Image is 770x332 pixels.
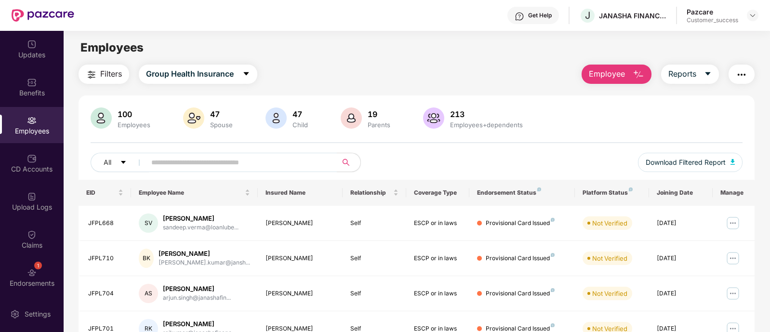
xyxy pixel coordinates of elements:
div: [PERSON_NAME] [163,284,231,293]
img: svg+xml;base64,PHN2ZyB4bWxucz0iaHR0cDovL3d3dy53My5vcmcvMjAwMC9zdmciIHdpZHRoPSIyNCIgaGVpZ2h0PSIyNC... [86,69,97,80]
img: svg+xml;base64,PHN2ZyBpZD0iRW1wbG95ZWVzIiB4bWxucz0iaHR0cDovL3d3dy53My5vcmcvMjAwMC9zdmciIHdpZHRoPS... [27,116,37,125]
img: manageButton [725,251,741,266]
div: Customer_success [687,16,738,24]
th: Insured Name [258,180,342,206]
img: svg+xml;base64,PHN2ZyB4bWxucz0iaHR0cDovL3d3dy53My5vcmcvMjAwMC9zdmciIHhtbG5zOnhsaW5rPSJodHRwOi8vd3... [633,69,644,80]
div: [PERSON_NAME] [266,289,334,298]
img: svg+xml;base64,PHN2ZyB4bWxucz0iaHR0cDovL3d3dy53My5vcmcvMjAwMC9zdmciIHhtbG5zOnhsaW5rPSJodHRwOi8vd3... [183,107,204,129]
div: Get Help [528,12,552,19]
div: Self [350,219,398,228]
div: [DATE] [657,219,705,228]
img: svg+xml;base64,PHN2ZyB4bWxucz0iaHR0cDovL3d3dy53My5vcmcvMjAwMC9zdmciIHdpZHRoPSIyNCIgaGVpZ2h0PSIyNC... [736,69,747,80]
img: manageButton [725,286,741,301]
span: caret-down [120,159,127,167]
div: Provisional Card Issued [486,254,555,263]
img: svg+xml;base64,PHN2ZyBpZD0iVXBkYXRlZCIgeG1sbnM9Imh0dHA6Ly93d3cudzMub3JnLzIwMDAvc3ZnIiB3aWR0aD0iMj... [27,40,37,49]
div: JFPL668 [88,219,124,228]
img: svg+xml;base64,PHN2ZyB4bWxucz0iaHR0cDovL3d3dy53My5vcmcvMjAwMC9zdmciIHdpZHRoPSI4IiBoZWlnaHQ9IjgiIH... [551,253,555,257]
div: Employees [116,121,152,129]
img: svg+xml;base64,PHN2ZyBpZD0iQmVuZWZpdHMiIHhtbG5zPSJodHRwOi8vd3d3LnczLm9yZy8yMDAwL3N2ZyIgd2lkdGg9Ij... [27,78,37,87]
div: 100 [116,109,152,119]
span: Group Health Insurance [146,68,234,80]
button: Allcaret-down [91,153,149,172]
div: Spouse [208,121,235,129]
div: Self [350,289,398,298]
span: Reports [668,68,696,80]
div: 19 [366,109,392,119]
span: caret-down [704,70,712,79]
div: [PERSON_NAME] [163,319,236,329]
div: BK [139,249,154,268]
span: J [585,10,590,21]
button: Employee [582,65,651,84]
div: Parents [366,121,392,129]
img: manageButton [725,215,741,231]
img: svg+xml;base64,PHN2ZyBpZD0iRHJvcGRvd24tMzJ4MzIiIHhtbG5zPSJodHRwOi8vd3d3LnczLm9yZy8yMDAwL3N2ZyIgd2... [749,12,757,19]
div: SV [139,213,158,233]
div: Provisional Card Issued [486,289,555,298]
div: [PERSON_NAME].kumar@jansh... [159,258,250,267]
div: Self [350,254,398,263]
div: Employees+dependents [448,121,525,129]
img: svg+xml;base64,PHN2ZyBpZD0iSGVscC0zMngzMiIgeG1sbnM9Imh0dHA6Ly93d3cudzMub3JnLzIwMDAvc3ZnIiB3aWR0aD... [515,12,524,21]
span: EID [86,189,117,197]
span: All [104,157,111,168]
img: svg+xml;base64,PHN2ZyBpZD0iU2V0dGluZy0yMHgyMCIgeG1sbnM9Imh0dHA6Ly93d3cudzMub3JnLzIwMDAvc3ZnIiB3aW... [10,309,20,319]
div: Endorsement Status [477,189,567,197]
div: Platform Status [583,189,641,197]
div: 47 [291,109,310,119]
div: ESCP or in laws [414,254,462,263]
img: New Pazcare Logo [12,9,74,22]
button: Group Health Insurancecaret-down [139,65,257,84]
div: Pazcare [687,7,738,16]
div: JANASHA FINANCE PRIVATE LIMITED [599,11,666,20]
div: [DATE] [657,289,705,298]
div: sandeep.verma@loanlube... [163,223,239,232]
img: svg+xml;base64,PHN2ZyB4bWxucz0iaHR0cDovL3d3dy53My5vcmcvMjAwMC9zdmciIHdpZHRoPSI4IiBoZWlnaHQ9IjgiIH... [551,288,555,292]
div: [PERSON_NAME] [163,214,239,223]
span: Download Filtered Report [646,157,726,168]
th: Employee Name [131,180,258,206]
div: Child [291,121,310,129]
div: JFPL710 [88,254,124,263]
div: 47 [208,109,235,119]
button: Reportscaret-down [661,65,719,84]
img: svg+xml;base64,PHN2ZyB4bWxucz0iaHR0cDovL3d3dy53My5vcmcvMjAwMC9zdmciIHhtbG5zOnhsaW5rPSJodHRwOi8vd3... [91,107,112,129]
img: svg+xml;base64,PHN2ZyB4bWxucz0iaHR0cDovL3d3dy53My5vcmcvMjAwMC9zdmciIHdpZHRoPSI4IiBoZWlnaHQ9IjgiIH... [551,323,555,327]
img: svg+xml;base64,PHN2ZyBpZD0iQ0RfQWNjb3VudHMiIGRhdGEtbmFtZT0iQ0QgQWNjb3VudHMiIHhtbG5zPSJodHRwOi8vd3... [27,154,37,163]
div: ESCP or in laws [414,219,462,228]
img: svg+xml;base64,PHN2ZyBpZD0iRW5kb3JzZW1lbnRzIiB4bWxucz0iaHR0cDovL3d3dy53My5vcmcvMjAwMC9zdmciIHdpZH... [27,268,37,278]
div: [PERSON_NAME] [266,254,334,263]
span: Filters [100,68,122,80]
th: Joining Date [649,180,713,206]
span: Employee [589,68,625,80]
img: svg+xml;base64,PHN2ZyB4bWxucz0iaHR0cDovL3d3dy53My5vcmcvMjAwMC9zdmciIHhtbG5zOnhsaW5rPSJodHRwOi8vd3... [423,107,444,129]
div: Not Verified [592,253,627,263]
th: Manage [713,180,755,206]
div: Provisional Card Issued [486,219,555,228]
div: arjun.singh@janashafin... [163,293,231,303]
div: Not Verified [592,218,627,228]
img: svg+xml;base64,PHN2ZyB4bWxucz0iaHR0cDovL3d3dy53My5vcmcvMjAwMC9zdmciIHhtbG5zOnhsaW5rPSJodHRwOi8vd3... [730,159,735,165]
span: search [337,159,356,166]
div: Not Verified [592,289,627,298]
span: Employee Name [139,189,243,197]
img: svg+xml;base64,PHN2ZyBpZD0iVXBsb2FkX0xvZ3MiIGRhdGEtbmFtZT0iVXBsb2FkIExvZ3MiIHhtbG5zPSJodHRwOi8vd3... [27,192,37,201]
button: Filters [79,65,129,84]
th: Relationship [343,180,406,206]
div: 1 [34,262,42,269]
div: Settings [22,309,53,319]
div: JFPL704 [88,289,124,298]
img: svg+xml;base64,PHN2ZyB4bWxucz0iaHR0cDovL3d3dy53My5vcmcvMjAwMC9zdmciIHdpZHRoPSI4IiBoZWlnaHQ9IjgiIH... [629,187,633,191]
div: ESCP or in laws [414,289,462,298]
span: Employees [80,40,144,54]
div: 213 [448,109,525,119]
span: caret-down [242,70,250,79]
button: search [337,153,361,172]
button: Download Filtered Report [638,153,743,172]
div: AS [139,284,158,303]
div: [PERSON_NAME] [266,219,334,228]
img: svg+xml;base64,PHN2ZyB4bWxucz0iaHR0cDovL3d3dy53My5vcmcvMjAwMC9zdmciIHhtbG5zOnhsaW5rPSJodHRwOi8vd3... [341,107,362,129]
th: EID [79,180,132,206]
img: svg+xml;base64,PHN2ZyBpZD0iQ2xhaW0iIHhtbG5zPSJodHRwOi8vd3d3LnczLm9yZy8yMDAwL3N2ZyIgd2lkdGg9IjIwIi... [27,230,37,239]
